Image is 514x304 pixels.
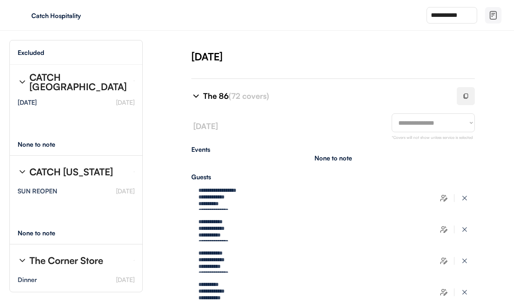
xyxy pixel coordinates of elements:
img: chevron-right%20%281%29.svg [191,91,201,101]
div: Events [191,146,475,153]
img: x-close%20%283%29.svg [461,226,469,233]
div: None to note [18,141,70,147]
div: SUN REOPEN [18,188,57,194]
div: [DATE] [191,49,514,64]
div: None to note [314,155,352,161]
div: Catch Hospitality [31,13,130,19]
img: chevron-right%20%281%29.svg [18,256,27,265]
div: The 86 [203,91,447,102]
img: chevron-right%20%281%29.svg [18,77,27,87]
font: [DATE] [116,187,134,195]
div: CATCH [GEOGRAPHIC_DATA] [29,73,127,91]
div: CATCH [US_STATE] [29,167,113,177]
div: Dinner [18,277,37,283]
font: [DATE] [116,276,134,284]
div: Guests [191,174,475,180]
font: [DATE] [193,121,218,131]
div: The Corner Store [29,256,103,265]
font: *Covers will not show unless service is selected [392,135,473,140]
img: x-close%20%283%29.svg [461,194,469,202]
img: x-close%20%283%29.svg [461,288,469,296]
strong: [PERSON_NAME] [18,291,60,298]
div: [DATE] [18,99,37,106]
div: None to note [18,230,70,236]
img: x-close%20%283%29.svg [461,257,469,265]
font: [DATE] [116,98,134,106]
img: file-02.svg [489,11,498,20]
div: Excluded [18,49,44,56]
font: (72 covers) [229,91,269,101]
img: users-edit.svg [440,226,448,233]
img: users-edit.svg [440,288,448,296]
img: users-edit.svg [440,194,448,202]
img: users-edit.svg [440,257,448,265]
img: yH5BAEAAAAALAAAAAABAAEAAAIBRAA7 [16,9,28,22]
img: chevron-right%20%281%29.svg [18,167,27,177]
